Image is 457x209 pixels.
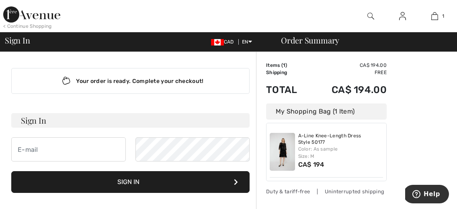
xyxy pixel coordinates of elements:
div: Order Summary [271,36,452,44]
div: < Continue Shopping [3,23,52,30]
span: 1 [283,62,285,68]
td: CA$ 194.00 [309,76,387,103]
img: My Bag [431,11,438,21]
iframe: Opens a widget where you can find more information [405,185,449,205]
img: search the website [367,11,374,21]
h3: Sign In [11,113,250,128]
a: Sign In [393,11,412,21]
div: Color: As sample Size: M [298,145,383,160]
td: Items ( ) [266,62,309,69]
div: Duty & tariff-free | Uninterrupted shipping [266,188,387,195]
img: 1ère Avenue [3,6,60,23]
span: CA$ 194 [298,161,324,168]
span: Sign In [5,36,30,44]
img: My Info [399,11,406,21]
img: Canadian Dollar [211,39,224,46]
a: 1 [419,11,450,21]
span: 1 [442,12,444,20]
div: Your order is ready. Complete your checkout! [11,68,250,94]
input: E-mail [11,137,126,161]
div: My Shopping Bag (1 Item) [266,103,387,120]
td: Shipping [266,69,309,76]
a: A-Line Knee-Length Dress Style 50177 [298,133,383,145]
td: Free [309,69,387,76]
span: CAD [211,39,237,45]
td: CA$ 194.00 [309,62,387,69]
img: A-Line Knee-Length Dress Style 50177 [270,133,295,171]
td: Total [266,76,309,103]
button: Sign In [11,171,250,193]
span: EN [242,39,252,45]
